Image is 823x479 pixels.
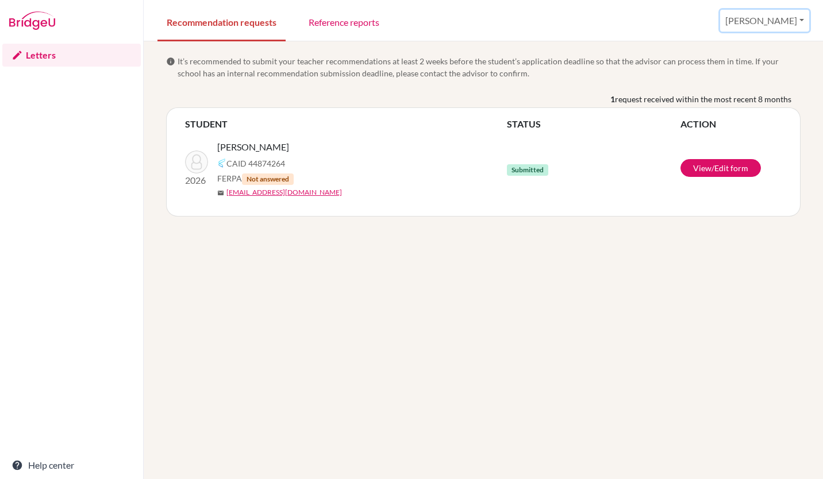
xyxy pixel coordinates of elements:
span: mail [217,190,224,196]
span: [PERSON_NAME] [217,140,289,154]
th: ACTION [680,117,782,131]
a: Reference reports [299,2,389,41]
a: Recommendation requests [157,2,286,41]
span: info [166,57,175,66]
span: Not answered [242,173,294,185]
span: request received within the most recent 8 months [615,93,791,105]
img: Craft, Robert [185,150,208,173]
img: Common App logo [217,159,226,168]
b: 1 [610,93,615,105]
p: 2026 [185,173,208,187]
th: STATUS [507,117,680,131]
a: View/Edit form [680,159,761,177]
img: Bridge-U [9,11,55,30]
a: Help center [2,454,141,477]
span: FERPA [217,172,294,185]
a: Letters [2,44,141,67]
button: [PERSON_NAME] [720,10,809,32]
span: It’s recommended to submit your teacher recommendations at least 2 weeks before the student’s app... [178,55,801,79]
span: CAID 44874264 [226,157,285,169]
th: STUDENT [185,117,507,131]
span: Submitted [507,164,548,176]
a: [EMAIL_ADDRESS][DOMAIN_NAME] [226,187,342,198]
